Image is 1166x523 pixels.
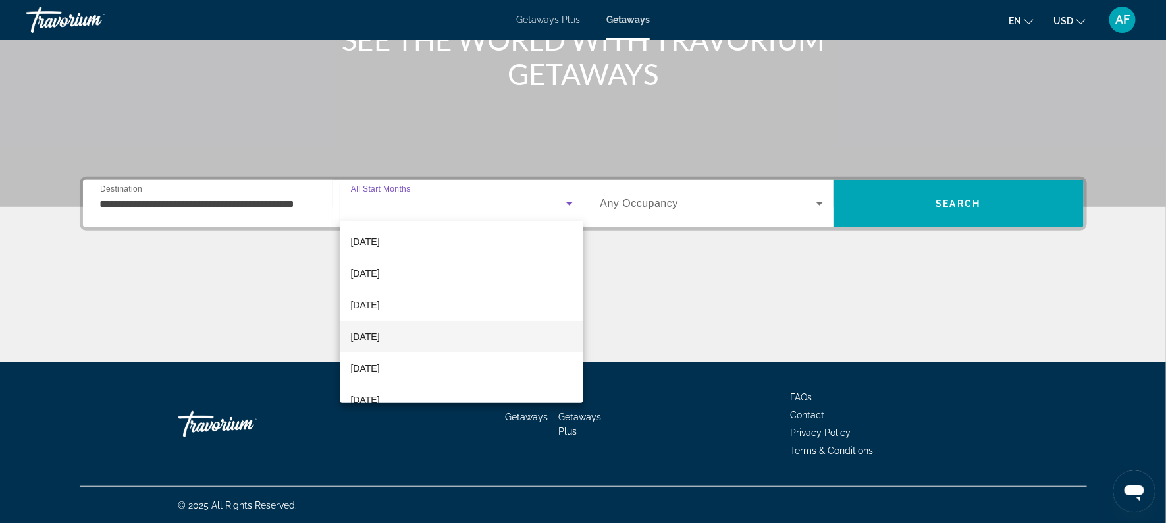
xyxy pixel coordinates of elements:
[350,297,379,313] span: [DATE]
[350,265,379,281] span: [DATE]
[350,392,379,408] span: [DATE]
[350,329,379,344] span: [DATE]
[350,234,379,250] span: [DATE]
[350,360,379,376] span: [DATE]
[1113,470,1155,512] iframe: Button to launch messaging window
